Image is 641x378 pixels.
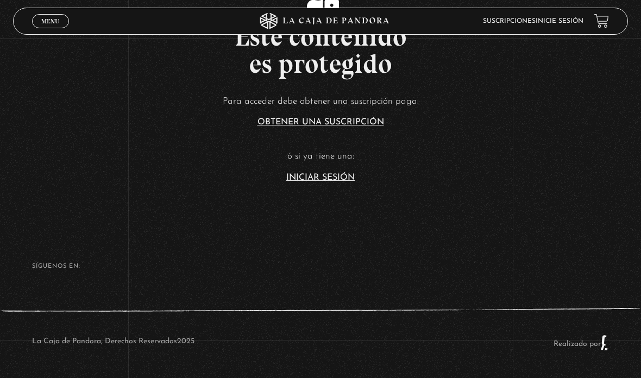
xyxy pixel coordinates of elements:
[483,18,536,24] a: Suscripciones
[41,18,59,24] span: Menu
[286,173,355,182] a: Iniciar Sesión
[38,27,64,35] span: Cerrar
[32,263,609,269] h4: SÍguenos en:
[554,340,609,348] a: Realizado por
[536,18,583,24] a: Inicie sesión
[257,118,384,127] a: Obtener una suscripción
[594,14,609,28] a: View your shopping cart
[32,335,194,351] p: La Caja de Pandora, Derechos Reservados 2025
